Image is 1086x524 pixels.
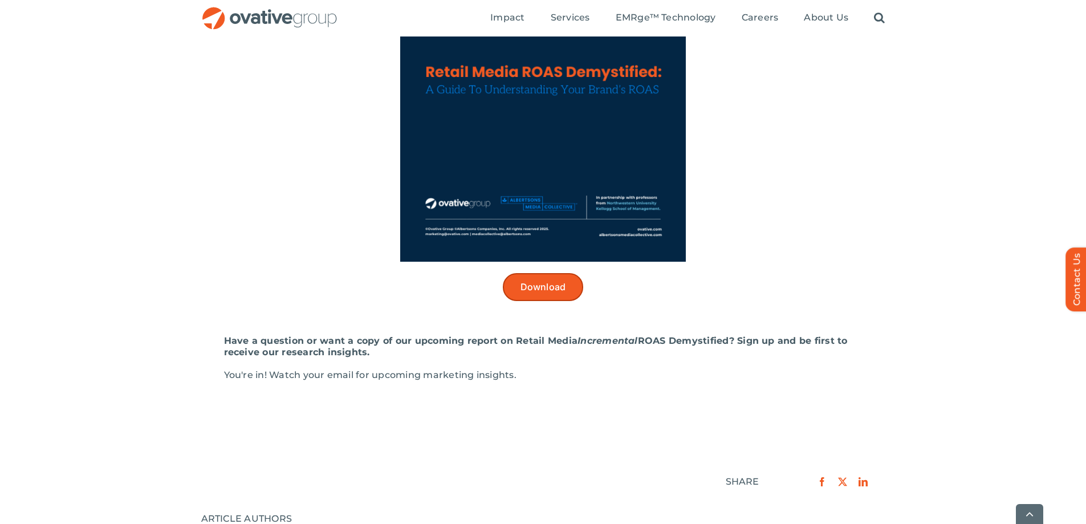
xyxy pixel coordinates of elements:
[551,12,590,23] span: Services
[812,474,832,489] a: Facebook
[490,12,524,25] a: Impact
[224,335,848,358] strong: Have a question or want a copy of our upcoming report on Retail Media ROAS Demystified? Sign up a...
[503,273,584,301] a: Download
[490,12,524,23] span: Impact
[804,12,848,25] a: About Us
[804,12,848,23] span: About Us
[224,369,863,381] div: You're in! Watch your email for upcoming marketing insights.
[853,474,873,489] a: LinkedIn
[616,12,716,23] span: EMRge™ Technology
[742,12,779,23] span: Careers
[201,6,338,17] a: OG_Full_horizontal_RGB
[577,335,638,346] i: Incremental
[874,12,885,25] a: Search
[616,12,716,25] a: EMRge™ Technology
[551,12,590,25] a: Services
[832,474,853,489] a: X
[520,282,566,293] span: Download
[726,476,759,488] div: SHARE
[742,12,779,25] a: Careers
